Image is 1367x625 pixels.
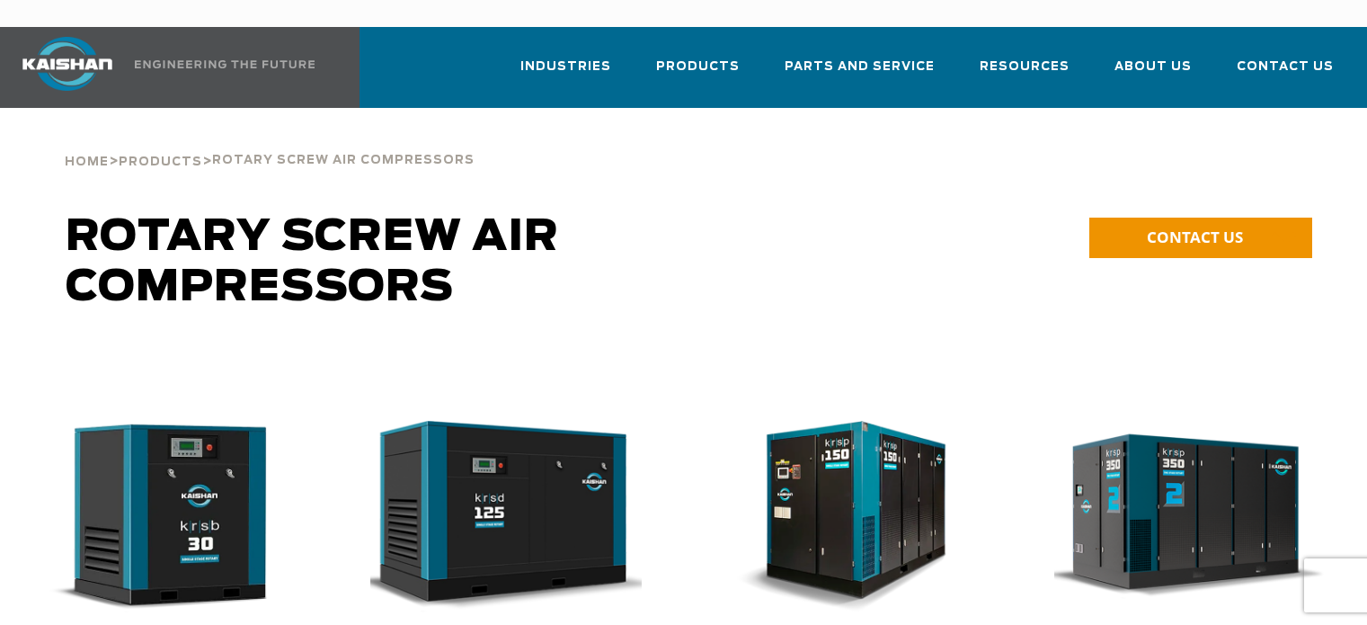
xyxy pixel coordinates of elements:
span: About Us [1114,57,1192,77]
a: Parts and Service [785,43,935,104]
div: krsp150 [713,421,997,612]
img: krsp350 [1041,421,1326,612]
img: krsd125 [357,421,642,612]
span: Rotary Screw Air Compressors [212,155,475,166]
div: > > [65,108,475,176]
span: Products [656,57,740,77]
img: Engineering the future [135,60,315,68]
span: Home [65,156,109,168]
span: Parts and Service [785,57,935,77]
span: Industries [520,57,611,77]
span: Contact Us [1237,57,1334,77]
a: Resources [980,43,1070,104]
a: Home [65,153,109,169]
a: CONTACT US [1089,218,1312,258]
div: krsb30 [29,421,313,612]
a: About Us [1114,43,1192,104]
a: Products [119,153,202,169]
a: Industries [520,43,611,104]
a: Contact Us [1237,43,1334,104]
div: krsd125 [370,421,654,612]
span: Resources [980,57,1070,77]
a: Products [656,43,740,104]
div: krsp350 [1054,421,1338,612]
span: CONTACT US [1147,227,1243,247]
img: krsb30 [15,421,300,612]
img: krsp150 [699,421,984,612]
span: Rotary Screw Air Compressors [66,216,559,309]
span: Products [119,156,202,168]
